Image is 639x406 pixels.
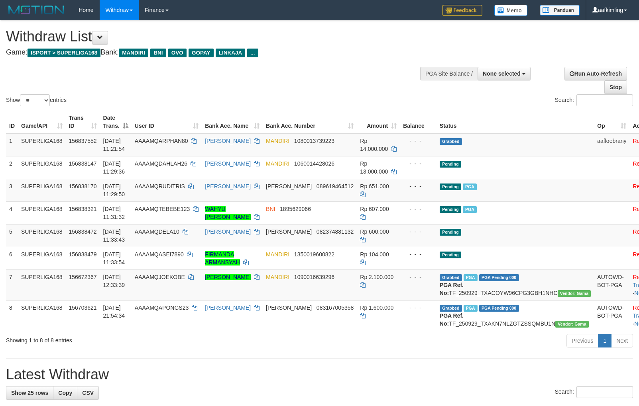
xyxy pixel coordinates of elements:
[403,228,433,236] div: - - -
[205,274,251,280] a: [PERSON_NAME]
[440,282,464,296] b: PGA Ref. No:
[6,224,18,247] td: 5
[440,252,461,258] span: Pending
[135,206,190,212] span: AAAAMQTEBEBE123
[168,49,187,57] span: OVO
[360,228,389,235] span: Rp 600.000
[594,269,629,300] td: AUTOWD-BOT-PGA
[103,274,125,288] span: [DATE] 12:33:39
[53,386,77,400] a: Copy
[132,111,202,133] th: User ID: activate to sort column ascending
[357,111,400,133] th: Amount: activate to sort column ascending
[69,138,97,144] span: 156837552
[266,183,312,189] span: [PERSON_NAME]
[135,304,189,311] span: AAAAMQAPONGS23
[77,386,99,400] a: CSV
[317,304,354,311] span: Copy 083167005358 to clipboard
[494,5,528,16] img: Button%20Memo.svg
[360,251,389,258] span: Rp 104.000
[6,300,18,331] td: 8
[69,274,97,280] span: 156672367
[150,49,166,57] span: BNI
[69,304,97,311] span: 156703621
[135,160,187,167] span: AAAAMQDAHLAH26
[69,251,97,258] span: 156838479
[103,183,125,197] span: [DATE] 11:29:50
[576,386,633,398] input: Search:
[103,251,125,265] span: [DATE] 11:33:54
[594,111,629,133] th: Op: activate to sort column ascending
[266,251,289,258] span: MANDIRI
[440,305,462,312] span: Grabbed
[69,206,97,212] span: 156838321
[135,274,185,280] span: AAAAMQJOEKOBE
[564,67,627,80] a: Run Auto-Refresh
[266,304,312,311] span: [PERSON_NAME]
[294,251,334,258] span: Copy 1350019600822 to clipboard
[6,4,67,16] img: MOTION_logo.png
[6,49,418,57] h4: Game: Bank:
[420,67,478,80] div: PGA Site Balance /
[11,390,48,396] span: Show 25 rows
[594,133,629,156] td: aafloebrany
[566,334,598,347] a: Previous
[403,250,433,258] div: - - -
[103,138,125,152] span: [DATE] 11:21:54
[479,274,519,281] span: PGA Pending
[6,156,18,179] td: 2
[294,138,334,144] span: Copy 1080013739223 to clipboard
[18,300,66,331] td: SUPERLIGA168
[540,5,580,16] img: panduan.png
[317,183,354,189] span: Copy 089619464512 to clipboard
[135,138,188,144] span: AAAAMQARPHAN80
[103,160,125,175] span: [DATE] 11:29:36
[440,206,461,213] span: Pending
[18,201,66,224] td: SUPERLIGA168
[6,29,418,45] h1: Withdraw List
[478,67,531,80] button: None selected
[317,228,354,235] span: Copy 082374881132 to clipboard
[205,138,251,144] a: [PERSON_NAME]
[403,182,433,190] div: - - -
[6,111,18,133] th: ID
[280,206,311,212] span: Copy 1895629066 to clipboard
[135,228,179,235] span: AAAAMQDELA10
[82,390,94,396] span: CSV
[294,160,334,167] span: Copy 1060014428026 to clipboard
[205,183,251,189] a: [PERSON_NAME]
[360,274,393,280] span: Rp 2.100.000
[58,390,72,396] span: Copy
[202,111,263,133] th: Bank Acc. Name: activate to sort column ascending
[18,156,66,179] td: SUPERLIGA168
[6,269,18,300] td: 7
[360,206,389,212] span: Rp 607.000
[69,228,97,235] span: 156838472
[463,206,477,213] span: Marked by aafchhiseyha
[6,367,633,383] h1: Latest Withdraw
[403,304,433,312] div: - - -
[555,321,589,328] span: Vendor URL: https://trx31.1velocity.biz
[6,386,53,400] a: Show 25 rows
[360,138,388,152] span: Rp 14.000.000
[20,94,50,106] select: Showentries
[598,334,611,347] a: 1
[360,304,393,311] span: Rp 1.600.000
[483,70,521,77] span: None selected
[594,300,629,331] td: AUTOWD-BOT-PGA
[6,133,18,156] td: 1
[464,305,478,312] span: Marked by aafchhiseyha
[479,305,519,312] span: PGA Pending
[440,312,464,327] b: PGA Ref. No:
[440,183,461,190] span: Pending
[436,269,594,300] td: TF_250929_TXACOYW96CPG3GBH1NHC
[205,206,251,220] a: WAHYU [PERSON_NAME]
[440,161,461,168] span: Pending
[555,94,633,106] label: Search:
[18,133,66,156] td: SUPERLIGA168
[205,251,240,265] a: FIRMANDA ARMANSYAH
[263,111,357,133] th: Bank Acc. Number: activate to sort column ascending
[294,274,334,280] span: Copy 1090016639296 to clipboard
[69,183,97,189] span: 156838170
[6,201,18,224] td: 4
[216,49,246,57] span: LINKAJA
